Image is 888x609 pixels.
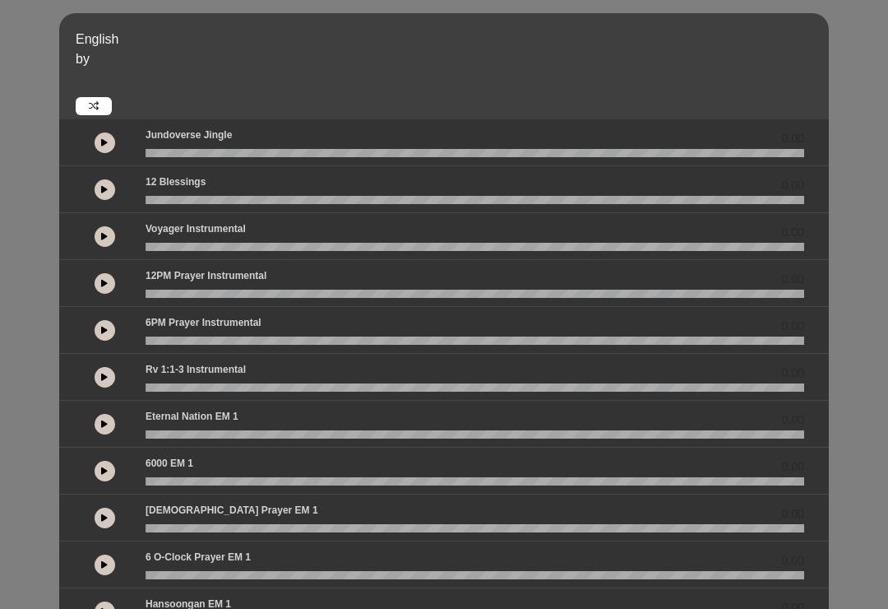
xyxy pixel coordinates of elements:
[782,224,804,241] span: 0.00
[782,458,804,476] span: 0.00
[146,221,775,236] p: Voyager Instrumental
[782,505,804,523] span: 0.00
[146,268,775,283] p: 12PM Prayer Instrumental
[76,52,90,66] span: by
[782,177,804,194] span: 0.00
[782,411,804,429] span: 0.00
[146,409,775,424] p: Eternal Nation EM 1
[146,550,775,565] p: 6 o-clock prayer EM 1
[782,365,804,382] span: 0.00
[146,174,775,189] p: 12 Blessings
[146,362,775,377] p: Rv 1:1-3 Instrumental
[782,130,804,147] span: 0.00
[782,271,804,288] span: 0.00
[146,503,775,518] p: [DEMOGRAPHIC_DATA] prayer EM 1
[782,552,804,569] span: 0.00
[76,30,825,49] p: English
[146,456,775,471] p: 6000 EM 1
[782,318,804,335] span: 0.00
[146,315,775,330] p: 6PM Prayer Instrumental
[146,128,775,142] p: Jundoverse Jingle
